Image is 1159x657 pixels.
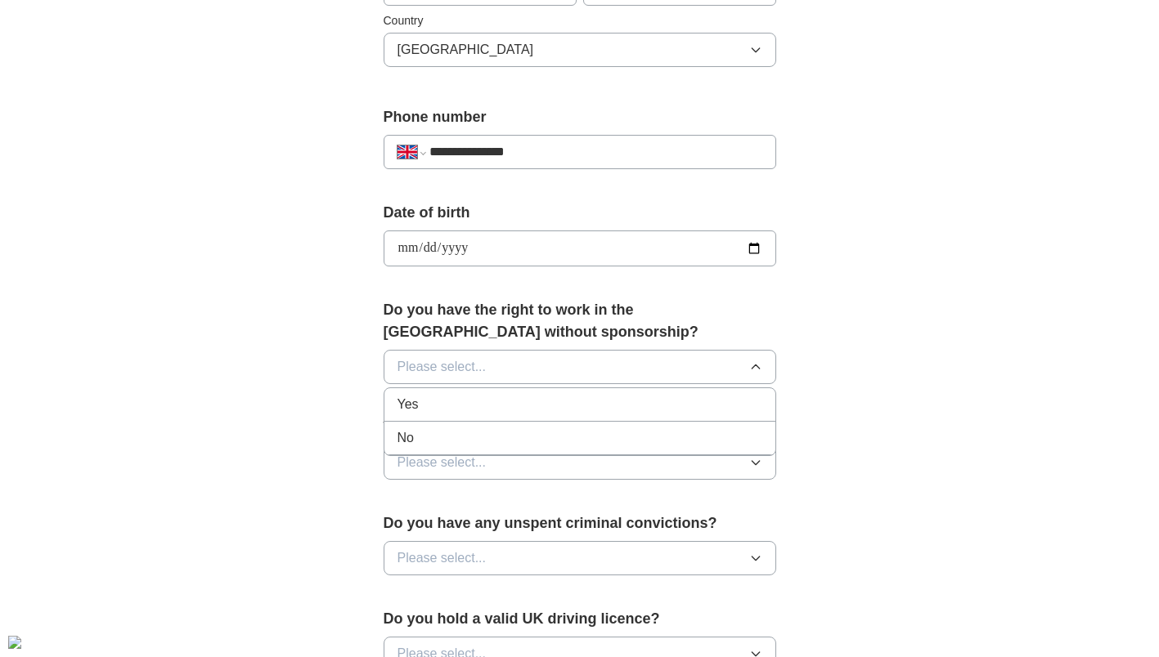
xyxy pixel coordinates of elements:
span: Please select... [398,453,487,472]
button: [GEOGRAPHIC_DATA] [384,33,776,67]
span: Please select... [398,548,487,568]
button: Please select... [384,350,776,384]
img: Cookie%20settings [8,636,21,649]
button: Please select... [384,445,776,480]
span: Please select... [398,357,487,377]
button: Please select... [384,541,776,575]
span: No [398,428,414,448]
label: Do you have the right to work in the [GEOGRAPHIC_DATA] without sponsorship? [384,299,776,343]
label: Country [384,12,776,29]
span: Yes [398,395,419,414]
label: Do you hold a valid UK driving licence? [384,608,776,630]
label: Phone number [384,106,776,128]
div: Cookie consent button [8,636,21,649]
label: Do you have any unspent criminal convictions? [384,512,776,534]
label: Date of birth [384,202,776,224]
span: [GEOGRAPHIC_DATA] [398,40,534,60]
